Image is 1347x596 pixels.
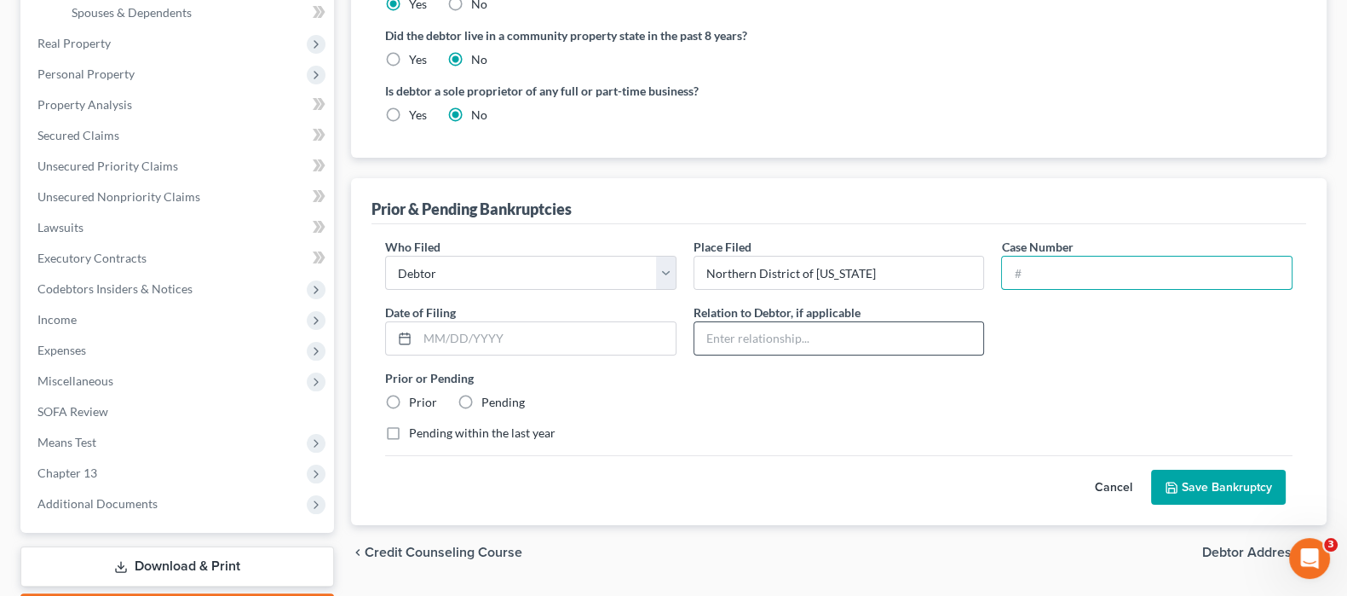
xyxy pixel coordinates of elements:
[37,36,111,50] span: Real Property
[385,240,440,254] span: Who Filed
[37,466,97,480] span: Chapter 13
[37,97,132,112] span: Property Analysis
[37,67,135,81] span: Personal Property
[24,90,334,120] a: Property Analysis
[24,151,334,182] a: Unsecured Priority Claims
[351,546,522,559] button: chevron_left Credit Counseling Course
[694,304,861,321] label: Relation to Debtor, if applicable
[471,51,487,68] label: No
[385,82,830,100] label: Is debtor a sole proprietor of any full or part-time business?
[1076,471,1151,505] button: Cancel
[409,425,555,442] label: Pending within the last year
[24,182,334,212] a: Unsecured Nonpriority Claims
[481,394,525,411] label: Pending
[409,394,437,411] label: Prior
[37,251,147,265] span: Executory Contracts
[37,404,108,419] span: SOFA Review
[351,546,365,559] i: chevron_left
[385,305,456,320] span: Date of Filing
[20,547,334,587] a: Download & Print
[24,243,334,274] a: Executory Contracts
[37,373,113,388] span: Miscellaneous
[1151,470,1286,506] button: Save Bankruptcy
[371,199,572,219] div: Prior & Pending Bankruptcies
[1324,538,1338,552] span: 3
[409,51,427,68] label: Yes
[365,546,522,559] span: Credit Counseling Course
[37,496,158,511] span: Additional Documents
[694,240,751,254] span: Place Filed
[37,343,86,357] span: Expenses
[24,212,334,243] a: Lawsuits
[385,369,1292,387] label: Prior or Pending
[471,107,487,124] label: No
[24,120,334,151] a: Secured Claims
[37,159,178,173] span: Unsecured Priority Claims
[1202,546,1327,559] button: Debtor Addresses chevron_right
[37,281,193,296] span: Codebtors Insiders & Notices
[24,396,334,427] a: SOFA Review
[37,312,77,327] span: Income
[1001,238,1073,256] label: Case Number
[385,26,1292,44] label: Did the debtor live in a community property state in the past 8 years?
[37,128,119,142] span: Secured Claims
[417,322,676,355] input: MM/DD/YYYY
[1202,546,1313,559] span: Debtor Addresses
[1289,538,1330,579] iframe: Intercom live chat
[694,322,984,355] input: Enter relationship...
[1002,257,1292,289] input: #
[37,189,200,204] span: Unsecured Nonpriority Claims
[72,5,192,20] span: Spouses & Dependents
[37,435,96,449] span: Means Test
[37,220,83,234] span: Lawsuits
[409,107,427,124] label: Yes
[694,257,984,289] input: Enter place filed...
